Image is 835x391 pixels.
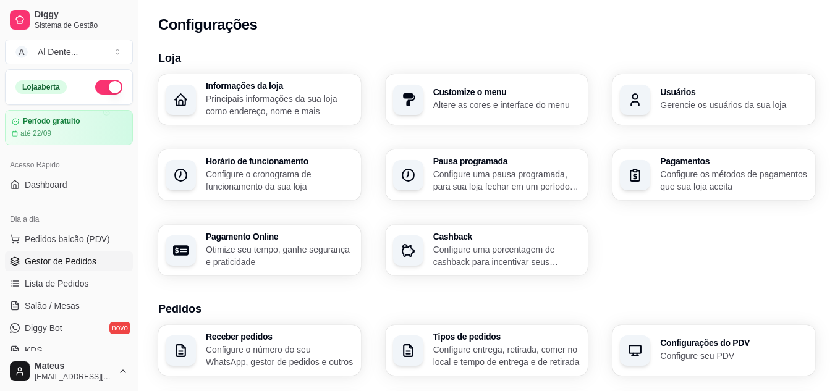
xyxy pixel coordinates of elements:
[386,74,588,125] button: Customize o menuAltere as cores e interface do menu
[5,40,133,64] button: Select a team
[206,82,354,90] h3: Informações da loja
[660,88,808,96] h3: Usuários
[25,322,62,334] span: Diggy Bot
[5,155,133,175] div: Acesso Rápido
[95,80,122,95] button: Alterar Status
[35,361,113,372] span: Mateus
[612,325,815,376] button: Configurações do PDVConfigure seu PDV
[35,9,128,20] span: Diggy
[15,80,67,94] div: Loja aberta
[25,233,110,245] span: Pedidos balcão (PDV)
[433,243,581,268] p: Configure uma porcentagem de cashback para incentivar seus clientes a comprarem em sua loja
[25,344,43,356] span: KDS
[660,99,808,111] p: Gerencie os usuários da sua loja
[158,74,361,125] button: Informações da lojaPrincipais informações da sua loja como endereço, nome e mais
[206,168,354,193] p: Configure o cronograma de funcionamento da sua loja
[612,149,815,200] button: PagamentosConfigure os métodos de pagamentos que sua loja aceita
[206,243,354,268] p: Otimize seu tempo, ganhe segurança e praticidade
[5,356,133,386] button: Mateus[EMAIL_ADDRESS][DOMAIN_NAME]
[660,157,808,166] h3: Pagamentos
[612,74,815,125] button: UsuáriosGerencie os usuários da sua loja
[158,325,361,376] button: Receber pedidosConfigure o número do seu WhatsApp, gestor de pedidos e outros
[25,179,67,191] span: Dashboard
[5,318,133,338] a: Diggy Botnovo
[433,99,581,111] p: Altere as cores e interface do menu
[25,255,96,267] span: Gestor de Pedidos
[5,175,133,195] a: Dashboard
[23,117,80,126] article: Período gratuito
[660,350,808,362] p: Configure seu PDV
[158,300,815,317] h3: Pedidos
[206,343,354,368] p: Configure o número do seu WhatsApp, gestor de pedidos e outros
[38,46,78,58] div: Al Dente ...
[433,343,581,368] p: Configure entrega, retirada, comer no local e tempo de entrega e de retirada
[433,168,581,193] p: Configure uma pausa programada, para sua loja fechar em um período específico
[660,168,808,193] p: Configure os métodos de pagamentos que sua loja aceita
[433,88,581,96] h3: Customize o menu
[206,93,354,117] p: Principais informações da sua loja como endereço, nome e mais
[206,232,354,241] h3: Pagamento Online
[5,110,133,145] a: Período gratuitoaté 22/09
[5,296,133,316] a: Salão / Mesas
[158,149,361,200] button: Horário de funcionamentoConfigure o cronograma de funcionamento da sua loja
[5,340,133,360] a: KDS
[35,20,128,30] span: Sistema de Gestão
[386,225,588,275] button: CashbackConfigure uma porcentagem de cashback para incentivar seus clientes a comprarem em sua loja
[158,49,815,67] h3: Loja
[5,251,133,271] a: Gestor de Pedidos
[25,277,89,290] span: Lista de Pedidos
[433,157,581,166] h3: Pausa programada
[5,229,133,249] button: Pedidos balcão (PDV)
[5,209,133,229] div: Dia a dia
[386,325,588,376] button: Tipos de pedidosConfigure entrega, retirada, comer no local e tempo de entrega e de retirada
[206,332,354,341] h3: Receber pedidos
[158,15,257,35] h2: Configurações
[158,225,361,275] button: Pagamento OnlineOtimize seu tempo, ganhe segurança e praticidade
[660,338,808,347] h3: Configurações do PDV
[25,300,80,312] span: Salão / Mesas
[5,274,133,293] a: Lista de Pedidos
[20,128,51,138] article: até 22/09
[386,149,588,200] button: Pausa programadaConfigure uma pausa programada, para sua loja fechar em um período específico
[35,372,113,382] span: [EMAIL_ADDRESS][DOMAIN_NAME]
[206,157,354,166] h3: Horário de funcionamento
[5,5,133,35] a: DiggySistema de Gestão
[433,232,581,241] h3: Cashback
[15,46,28,58] span: A
[433,332,581,341] h3: Tipos de pedidos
